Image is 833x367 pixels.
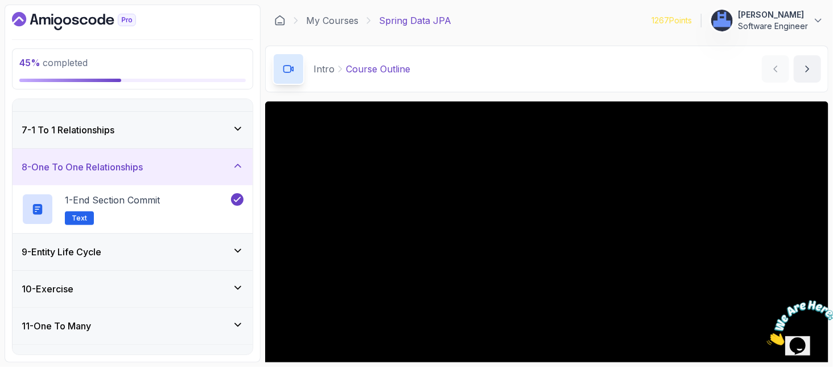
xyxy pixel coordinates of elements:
a: My Courses [306,14,358,27]
p: 1 - End Section Commit [65,193,160,207]
h3: 10 - Exercise [22,282,73,296]
button: 10-Exercise [13,271,253,307]
a: Dashboard [12,12,162,30]
h3: 11 - One To Many [22,319,91,333]
button: 7-1 To 1 Relationships [13,112,253,148]
h3: 7 - 1 To 1 Relationships [22,123,114,137]
img: user profile image [711,10,733,31]
h3: 8 - One To One Relationships [22,160,143,174]
button: 1-End Section CommitText [22,193,244,225]
button: next content [794,55,821,83]
p: Intro [314,62,335,76]
span: completed [19,57,88,68]
p: 1267 Points [651,15,692,26]
button: previous content [762,55,789,83]
img: Chat attention grabber [5,5,75,50]
p: Course Outline [346,62,410,76]
p: Spring Data JPA [379,14,451,27]
button: user profile image[PERSON_NAME]Software Engineer [711,9,824,32]
iframe: chat widget [762,296,833,350]
a: Dashboard [274,15,286,26]
button: 11-One To Many [13,308,253,344]
span: Text [72,214,87,223]
p: Software Engineer [738,21,808,32]
h3: 9 - Entity Life Cycle [22,245,101,259]
button: 8-One To One Relationships [13,149,253,185]
button: 9-Entity Life Cycle [13,234,253,270]
span: 45 % [19,57,40,68]
p: [PERSON_NAME] [738,9,808,21]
